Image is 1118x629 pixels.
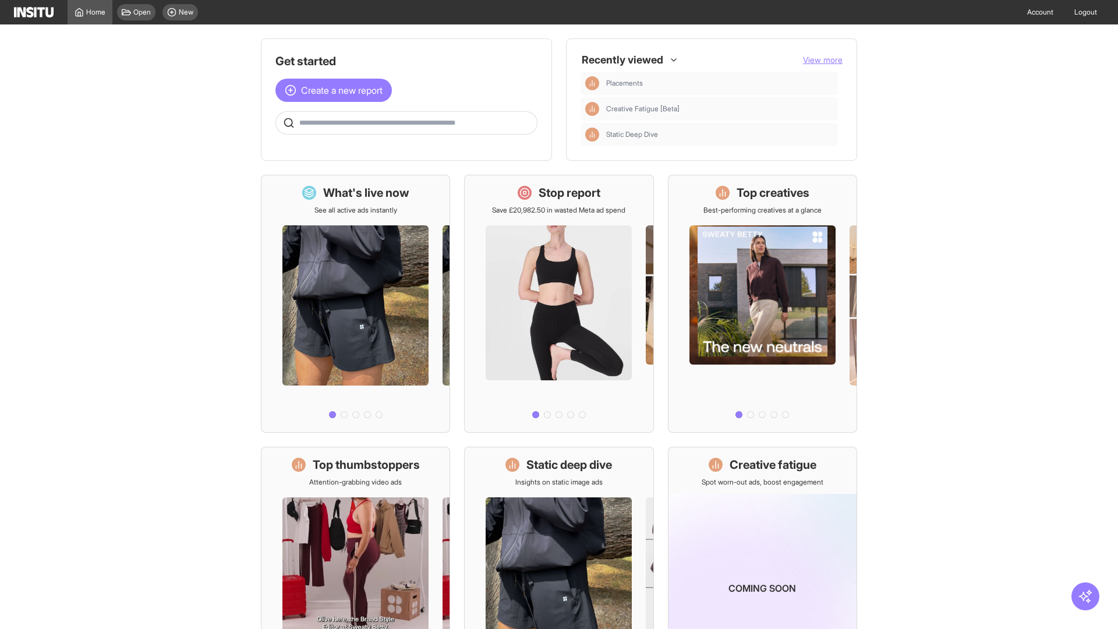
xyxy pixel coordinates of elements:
[585,102,599,116] div: Insights
[309,478,402,487] p: Attention-grabbing video ads
[668,175,857,433] a: Top creativesBest-performing creatives at a glance
[585,128,599,142] div: Insights
[585,76,599,90] div: Insights
[606,104,680,114] span: Creative Fatigue [Beta]
[261,175,450,433] a: What's live nowSee all active ads instantly
[275,79,392,102] button: Create a new report
[275,53,537,69] h1: Get started
[14,7,54,17] img: Logo
[606,130,833,139] span: Static Deep Dive
[515,478,603,487] p: Insights on static image ads
[737,185,809,201] h1: Top creatives
[313,457,420,473] h1: Top thumbstoppers
[133,8,151,17] span: Open
[492,206,625,215] p: Save £20,982.50 in wasted Meta ad spend
[703,206,822,215] p: Best-performing creatives at a glance
[323,185,409,201] h1: What's live now
[606,130,658,139] span: Static Deep Dive
[803,54,843,66] button: View more
[526,457,612,473] h1: Static deep dive
[539,185,600,201] h1: Stop report
[179,8,193,17] span: New
[464,175,653,433] a: Stop reportSave £20,982.50 in wasted Meta ad spend
[803,55,843,65] span: View more
[606,104,833,114] span: Creative Fatigue [Beta]
[86,8,105,17] span: Home
[301,83,383,97] span: Create a new report
[606,79,833,88] span: Placements
[314,206,397,215] p: See all active ads instantly
[606,79,643,88] span: Placements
